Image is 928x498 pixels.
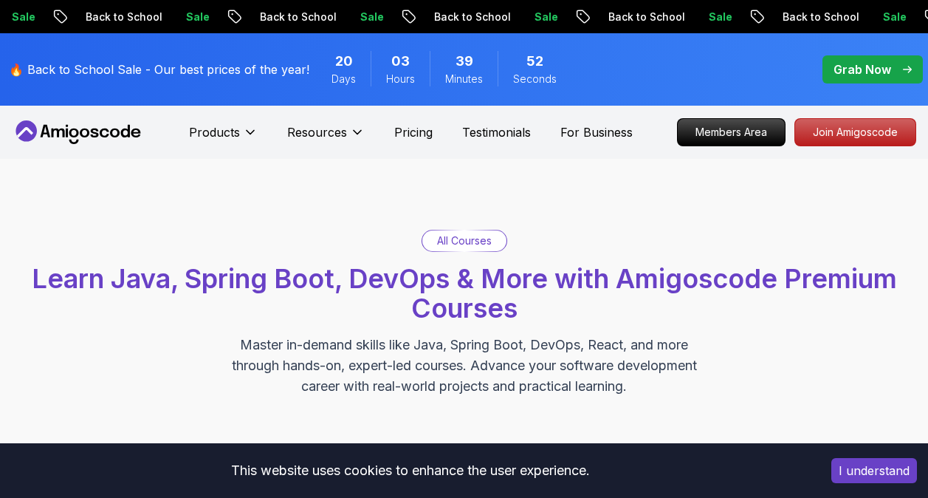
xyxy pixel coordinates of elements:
[216,335,712,397] p: Master in-demand skills like Java, Spring Boot, DevOps, React, and more through hands-on, expert-...
[422,10,523,24] p: Back to School
[560,123,633,141] a: For Business
[287,123,365,153] button: Resources
[456,51,473,72] span: 39 Minutes
[445,72,483,86] span: Minutes
[189,123,240,141] p: Products
[834,61,891,78] p: Grab Now
[331,72,356,86] span: Days
[523,10,570,24] p: Sale
[597,10,697,24] p: Back to School
[871,10,918,24] p: Sale
[394,123,433,141] a: Pricing
[174,10,221,24] p: Sale
[771,10,871,24] p: Back to School
[831,458,917,483] button: Accept cookies
[248,10,348,24] p: Back to School
[287,123,347,141] p: Resources
[32,262,897,324] span: Learn Java, Spring Boot, DevOps & More with Amigoscode Premium Courses
[513,72,557,86] span: Seconds
[386,72,415,86] span: Hours
[437,233,492,248] p: All Courses
[189,123,258,153] button: Products
[794,118,916,146] a: Join Amigoscode
[795,119,915,146] p: Join Amigoscode
[74,10,174,24] p: Back to School
[462,123,531,141] a: Testimonials
[526,51,543,72] span: 52 Seconds
[335,51,353,72] span: 20 Days
[697,10,744,24] p: Sale
[677,118,786,146] a: Members Area
[9,61,309,78] p: 🔥 Back to School Sale - Our best prices of the year!
[391,51,410,72] span: 3 Hours
[348,10,396,24] p: Sale
[11,454,809,487] div: This website uses cookies to enhance the user experience.
[678,119,785,146] p: Members Area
